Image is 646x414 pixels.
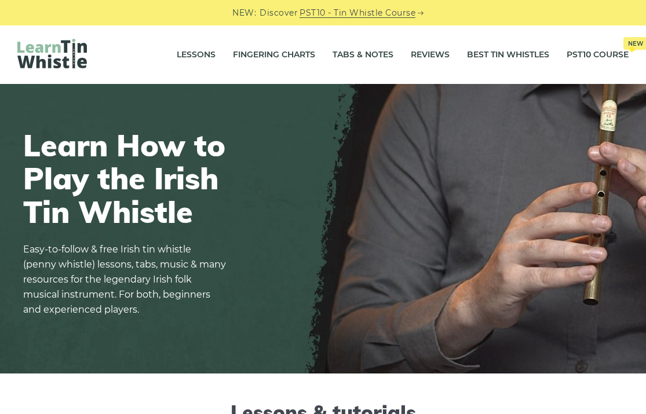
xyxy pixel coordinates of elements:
[23,129,226,228] h1: Learn How to Play the Irish Tin Whistle
[467,41,549,69] a: Best Tin Whistles
[233,41,315,69] a: Fingering Charts
[177,41,216,69] a: Lessons
[567,41,629,69] a: PST10 CourseNew
[23,242,226,317] p: Easy-to-follow & free Irish tin whistle (penny whistle) lessons, tabs, music & many resources for...
[411,41,450,69] a: Reviews
[333,41,393,69] a: Tabs & Notes
[17,39,87,68] img: LearnTinWhistle.com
